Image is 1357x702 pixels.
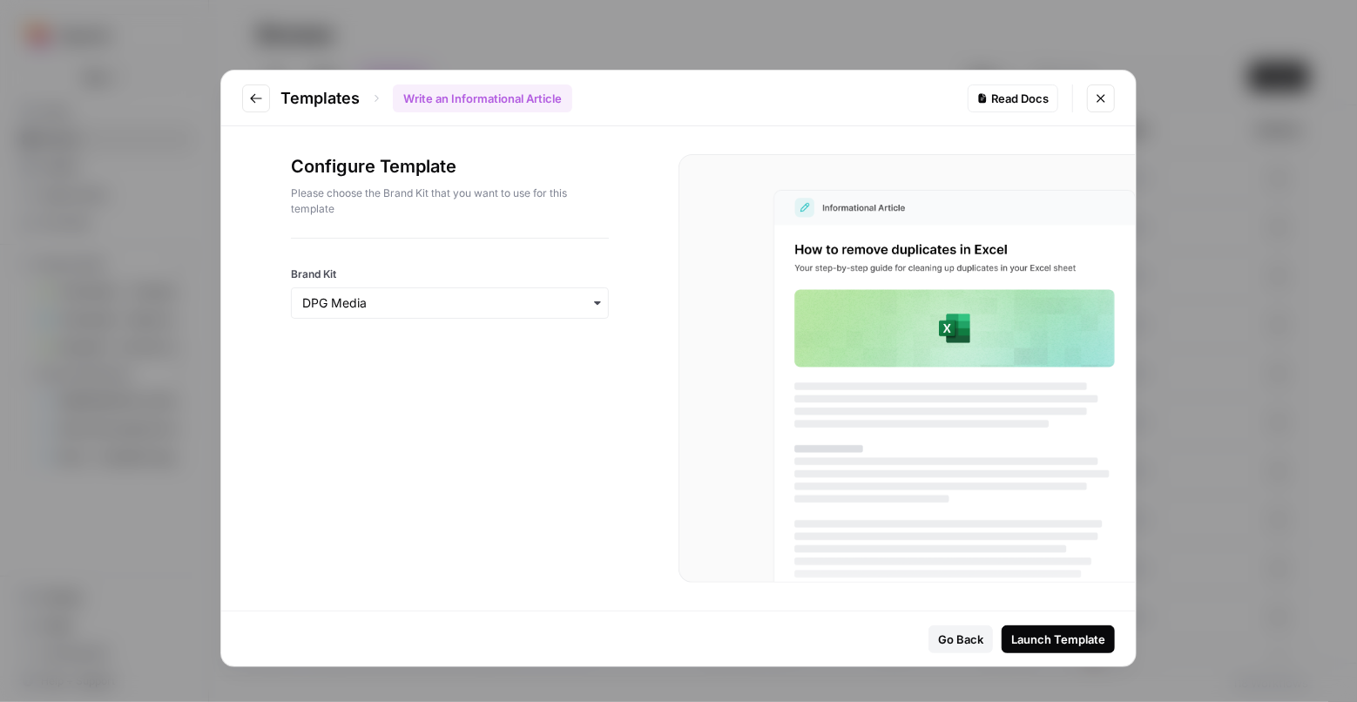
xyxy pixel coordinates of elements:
p: Please choose the Brand Kit that you want to use for this template [291,186,609,217]
label: Brand Kit [291,267,609,282]
input: DPG Media [302,294,597,312]
button: Go to previous step [242,84,270,112]
div: Configure Template [291,154,609,238]
div: Go Back [938,631,983,648]
button: Close modal [1087,84,1115,112]
button: Launch Template [1002,625,1115,653]
div: Read Docs [977,90,1049,107]
div: Launch Template [1011,631,1105,648]
button: Go Back [928,625,993,653]
a: Read Docs [968,84,1058,112]
div: Templates [280,84,572,112]
div: Write an Informational Article [393,84,572,112]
